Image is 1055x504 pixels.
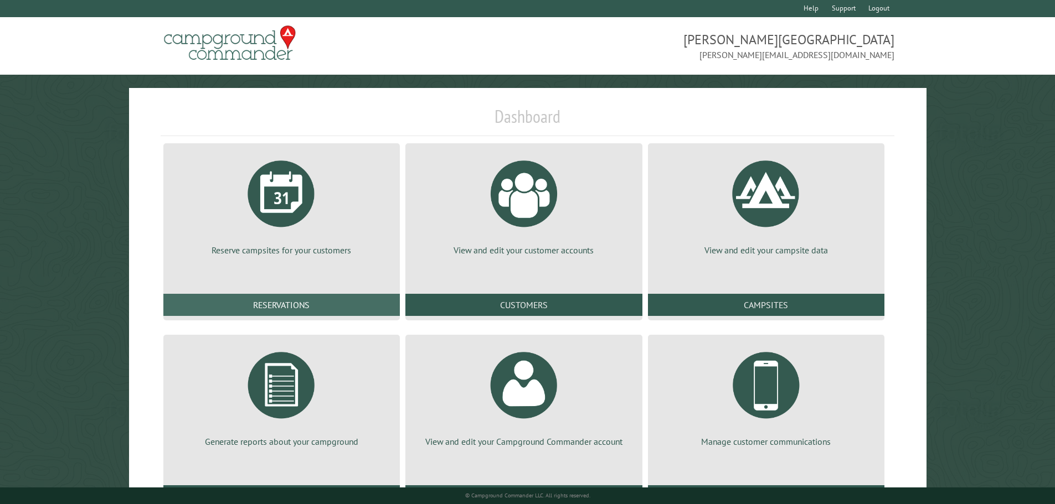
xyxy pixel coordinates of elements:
[465,492,590,499] small: © Campground Commander LLC. All rights reserved.
[419,344,629,448] a: View and edit your Campground Commander account
[405,294,642,316] a: Customers
[177,435,387,448] p: Generate reports about your campground
[177,344,387,448] a: Generate reports about your campground
[648,294,884,316] a: Campsites
[419,244,629,256] p: View and edit your customer accounts
[528,30,895,61] span: [PERSON_NAME][GEOGRAPHIC_DATA] [PERSON_NAME][EMAIL_ADDRESS][DOMAIN_NAME]
[161,106,895,136] h1: Dashboard
[661,244,871,256] p: View and edit your campsite data
[177,244,387,256] p: Reserve campsites for your customers
[661,435,871,448] p: Manage customer communications
[163,294,400,316] a: Reservations
[419,435,629,448] p: View and edit your Campground Commander account
[177,152,387,256] a: Reserve campsites for your customers
[661,152,871,256] a: View and edit your campsite data
[161,22,299,65] img: Campground Commander
[419,152,629,256] a: View and edit your customer accounts
[661,344,871,448] a: Manage customer communications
